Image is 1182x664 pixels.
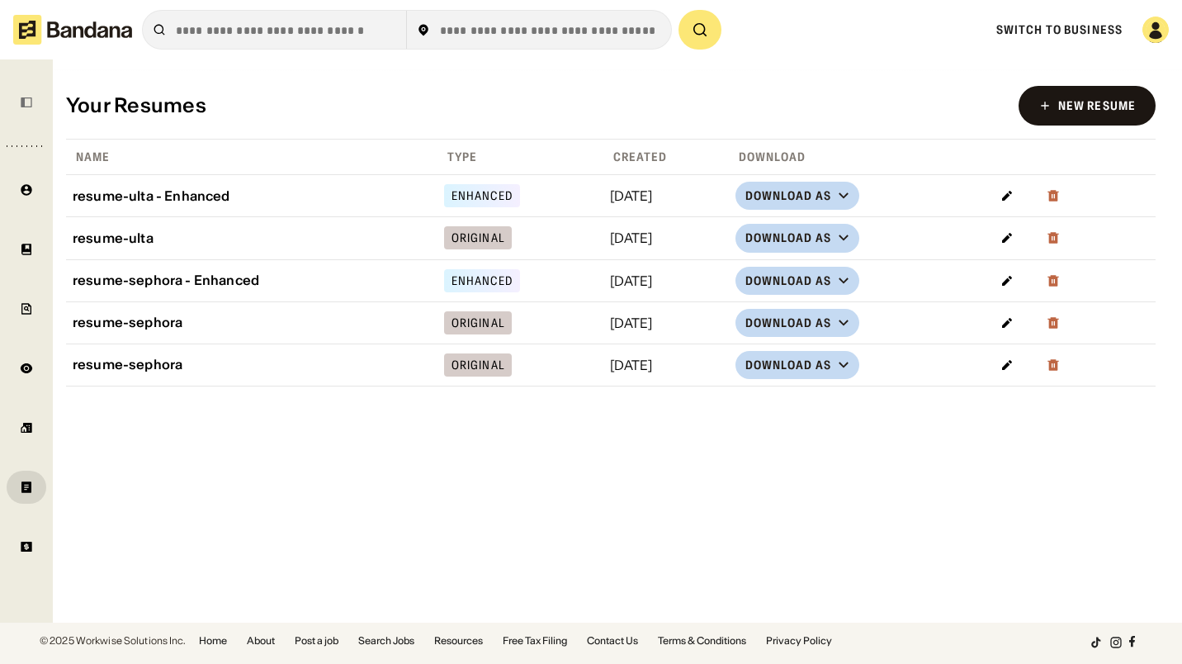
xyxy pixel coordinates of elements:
[610,358,722,372] div: [DATE]
[745,188,831,203] div: Download as
[745,273,831,288] div: Download as
[745,358,831,372] div: Download as
[199,636,227,646] a: Home
[441,149,477,164] div: Type
[452,359,504,371] div: Original
[434,636,483,646] a: Resources
[358,636,414,646] a: Search Jobs
[610,274,722,287] div: [DATE]
[732,149,806,164] div: Download
[40,636,186,646] div: © 2025 Workwise Solutions Inc.
[452,190,513,202] div: Enhanced
[73,273,431,288] div: resume-sephora - Enhanced
[1058,100,1136,111] div: New Resume
[610,316,722,330] div: [DATE]
[452,232,504,244] div: Original
[69,149,110,164] div: Name
[658,636,746,646] a: Terms & Conditions
[766,636,832,646] a: Privacy Policy
[66,94,206,118] div: Your Resumes
[745,315,831,330] div: Download as
[452,275,513,287] div: Enhanced
[295,636,338,646] a: Post a job
[73,230,431,246] div: resume-ulta
[587,636,638,646] a: Contact Us
[73,188,431,204] div: resume-ulta - Enhanced
[610,231,722,244] div: [DATE]
[452,317,504,329] div: Original
[607,149,668,164] div: Created
[745,230,831,245] div: Download as
[503,636,567,646] a: Free Tax Filing
[73,315,431,330] div: resume-sephora
[610,189,722,202] div: [DATE]
[13,15,132,45] img: Bandana logotype
[73,357,431,372] div: resume-sephora
[247,636,275,646] a: About
[996,22,1123,37] a: Switch to Business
